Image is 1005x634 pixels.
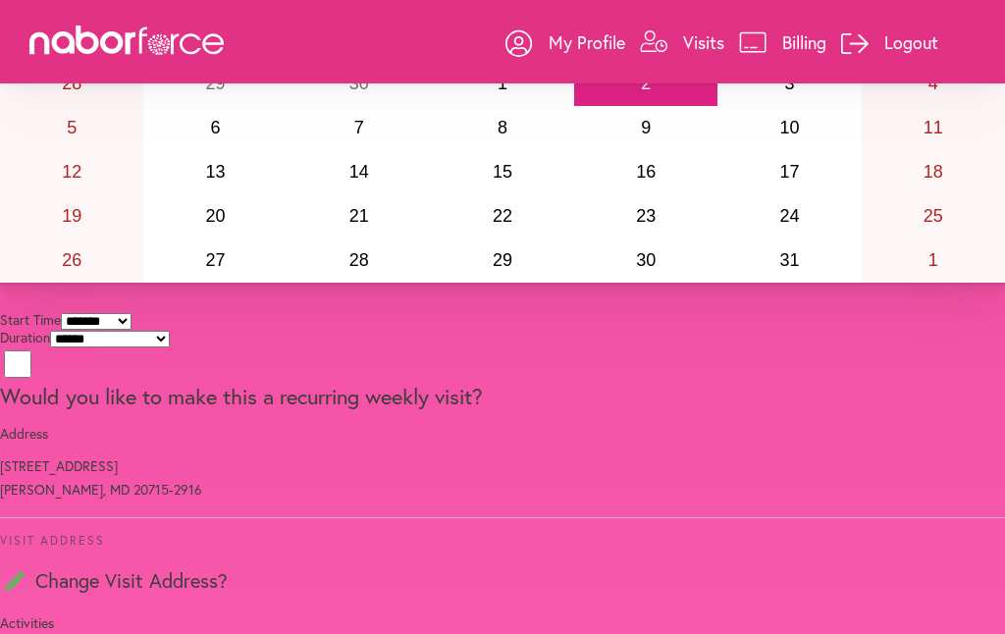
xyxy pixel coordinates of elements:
[349,206,369,226] abbr: October 21, 2025
[431,238,574,283] button: October 29, 2025
[505,13,625,72] a: My Profile
[717,194,861,238] button: October 24, 2025
[205,250,225,270] abbr: October 27, 2025
[928,74,938,93] abbr: October 4, 2025
[549,30,625,54] p: My Profile
[785,74,795,93] abbr: October 3, 2025
[288,194,431,238] button: October 21, 2025
[143,238,287,283] button: October 27, 2025
[574,150,717,194] button: October 16, 2025
[493,250,512,270] abbr: October 29, 2025
[431,150,574,194] button: October 15, 2025
[288,106,431,150] button: October 7, 2025
[862,62,1005,106] button: October 4, 2025
[493,206,512,226] abbr: October 22, 2025
[574,62,717,106] button: October 2, 2025
[862,106,1005,150] button: October 11, 2025
[862,238,1005,283] button: November 1, 2025
[780,118,800,137] abbr: October 10, 2025
[884,30,938,54] p: Logout
[288,238,431,283] button: October 28, 2025
[841,13,938,72] a: Logout
[780,206,800,226] abbr: October 24, 2025
[205,206,225,226] abbr: October 20, 2025
[431,62,574,106] button: October 1, 2025
[780,250,800,270] abbr: October 31, 2025
[717,106,861,150] button: October 10, 2025
[928,250,938,270] abbr: November 1, 2025
[574,106,717,150] button: October 9, 2025
[493,162,512,182] abbr: October 15, 2025
[349,250,369,270] abbr: October 28, 2025
[62,74,81,93] abbr: September 28, 2025
[574,238,717,283] button: October 30, 2025
[143,194,287,238] button: October 20, 2025
[924,206,943,226] abbr: October 25, 2025
[641,74,651,93] abbr: October 2, 2025
[143,62,287,106] button: September 29, 2025
[782,30,826,54] p: Billing
[717,150,861,194] button: October 17, 2025
[62,250,81,270] abbr: October 26, 2025
[498,118,507,137] abbr: October 8, 2025
[62,206,81,226] abbr: October 19, 2025
[640,13,724,72] a: Visits
[67,118,77,137] abbr: October 5, 2025
[717,238,861,283] button: October 31, 2025
[683,30,724,54] p: Visits
[636,206,656,226] abbr: October 23, 2025
[780,162,800,182] abbr: October 17, 2025
[924,118,943,137] abbr: October 11, 2025
[62,162,81,182] abbr: October 12, 2025
[924,162,943,182] abbr: October 18, 2025
[498,74,507,93] abbr: October 1, 2025
[288,62,431,106] button: September 30, 2025
[636,250,656,270] abbr: October 30, 2025
[431,106,574,150] button: October 8, 2025
[717,62,861,106] button: October 3, 2025
[205,162,225,182] abbr: October 13, 2025
[210,118,220,137] abbr: October 6, 2025
[349,74,369,93] abbr: September 30, 2025
[205,74,225,93] abbr: September 29, 2025
[636,162,656,182] abbr: October 16, 2025
[641,118,651,137] abbr: October 9, 2025
[143,106,287,150] button: October 6, 2025
[574,194,717,238] button: October 23, 2025
[739,13,826,72] a: Billing
[349,162,369,182] abbr: October 14, 2025
[288,150,431,194] button: October 14, 2025
[862,150,1005,194] button: October 18, 2025
[431,194,574,238] button: October 22, 2025
[143,150,287,194] button: October 13, 2025
[862,194,1005,238] button: October 25, 2025
[354,118,364,137] abbr: October 7, 2025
